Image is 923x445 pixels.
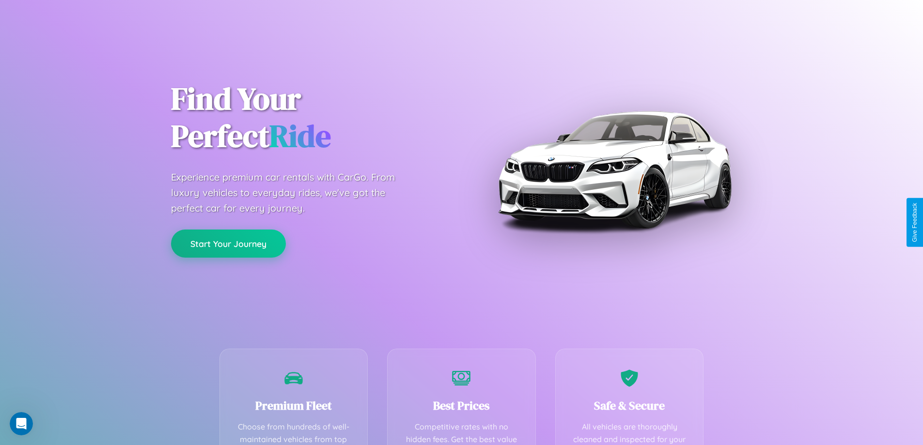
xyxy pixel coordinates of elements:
iframe: Intercom live chat [10,412,33,435]
h3: Premium Fleet [235,398,353,414]
h3: Safe & Secure [570,398,689,414]
h3: Best Prices [402,398,521,414]
p: Experience premium car rentals with CarGo. From luxury vehicles to everyday rides, we've got the ... [171,169,413,216]
div: Give Feedback [911,203,918,242]
span: Ride [269,115,331,157]
img: Premium BMW car rental vehicle [493,48,735,291]
button: Start Your Journey [171,230,286,258]
h1: Find Your Perfect [171,80,447,155]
